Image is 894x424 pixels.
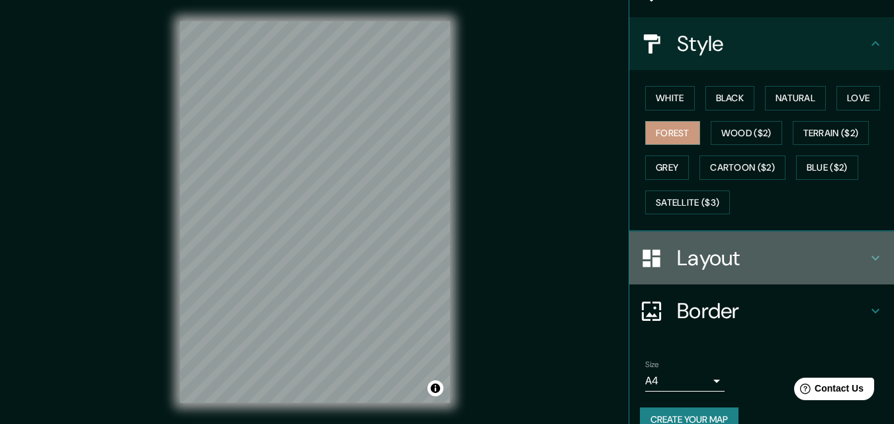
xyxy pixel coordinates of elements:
button: Natural [765,86,826,110]
div: Border [629,284,894,337]
label: Size [645,359,659,370]
button: Black [705,86,755,110]
h4: Layout [677,245,868,271]
button: Blue ($2) [796,155,858,180]
button: White [645,86,695,110]
div: Style [629,17,894,70]
button: Forest [645,121,700,146]
iframe: Help widget launcher [776,372,879,409]
div: Layout [629,232,894,284]
h4: Style [677,30,868,57]
button: Love [836,86,880,110]
button: Toggle attribution [427,380,443,396]
canvas: Map [180,21,450,403]
button: Satellite ($3) [645,191,730,215]
div: A4 [645,370,725,392]
button: Terrain ($2) [793,121,870,146]
button: Cartoon ($2) [699,155,785,180]
button: Grey [645,155,689,180]
button: Wood ($2) [711,121,782,146]
h4: Border [677,298,868,324]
